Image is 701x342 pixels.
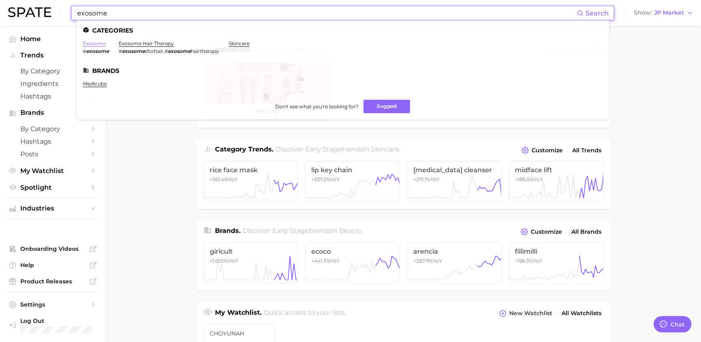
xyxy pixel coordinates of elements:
[165,48,168,54] span: #
[20,150,85,158] span: Posts
[515,258,543,264] span: +196.3% YoY
[122,48,145,54] em: exosome
[311,176,340,182] span: +337.3% YoY
[83,48,86,54] span: #
[76,6,577,20] input: Search here for a brand, industry, or ingredient
[7,275,99,287] a: Product Releases
[168,48,191,54] em: exosome
[305,242,400,283] a: ecoco+441.3%YoY
[276,145,400,153] span: Discover Early Stage trends in .
[7,202,99,215] button: Industries
[632,8,695,18] button: ShowJP Market
[7,90,99,103] a: Hashtags
[413,258,442,264] span: +287.9% YoY
[371,145,399,153] span: skincare
[572,147,601,154] span: All Trends
[20,138,85,145] span: Hashtags
[7,148,99,160] a: Posts
[7,107,99,119] button: Brands
[519,145,564,156] button: Customize
[634,11,652,15] span: Show
[7,65,99,77] a: by Category
[275,103,358,110] span: Don't see what you're looking for?
[407,161,502,202] a: [MEDICAL_DATA] cleanser+271.1%YoY
[311,258,340,264] span: +441.3% YoY
[264,308,346,319] h2: Quick access to your lists.
[20,109,85,116] span: Brands
[509,310,552,317] span: New Watchlist
[20,92,85,100] span: Hashtags
[215,227,241,235] span: Brands .
[570,145,603,156] a: All Trends
[339,227,362,235] span: beauty
[586,9,609,17] span: Search
[204,161,298,202] a: rice face mask+561.4%YoY
[83,40,106,46] a: exosome
[20,52,85,59] span: Trends
[413,248,496,255] span: arencia
[654,11,684,15] span: JP Market
[20,167,85,175] span: My Watchlist
[311,166,394,174] span: lip key chain
[210,166,292,174] span: rice face mask
[20,245,85,252] span: Onboarding Videos
[413,166,496,174] span: [MEDICAL_DATA] cleanser
[20,278,85,285] span: Product Releases
[210,330,270,337] span: CHOYUNAH
[119,48,122,54] span: #
[215,145,273,153] span: Category Trends .
[210,176,238,182] span: +561.4% YoY
[531,228,562,235] span: Customize
[560,308,603,319] a: All Watchlists
[7,243,99,255] a: Onboarding Videos
[571,228,601,235] span: All Brands
[204,242,298,283] a: girlcult>1,000%YoY
[20,35,85,43] span: Home
[215,308,262,319] h1: My Watchlist.
[519,226,564,237] button: Customize
[311,248,394,255] span: ecoco
[20,261,85,269] span: Help
[413,176,440,182] span: +271.1% YoY
[515,176,543,182] span: +186.5% YoY
[229,40,250,46] a: skincare
[191,48,219,54] span: hairtherapy
[7,33,99,45] a: Home
[7,123,99,135] a: by Category
[20,80,85,88] span: Ingredients
[7,77,99,90] a: Ingredients
[7,164,99,177] a: My Watchlist
[20,67,85,75] span: by Category
[20,317,93,324] span: Log Out
[20,125,85,133] span: by Category
[497,308,554,319] button: New Watchlist
[20,301,85,308] span: Settings
[210,258,239,264] span: YoY
[532,147,563,154] span: Customize
[119,40,174,46] a: exosome hair therapy
[20,205,85,212] span: Industries
[7,181,99,194] a: Spotlight
[7,315,99,335] a: Log out. Currently logged in with e-mail jek@cosmax.com.
[83,81,107,87] a: medicube
[145,48,163,54] span: sforhair
[83,27,602,34] li: Categories
[83,67,602,74] li: Brands
[20,184,85,191] span: Spotlight
[7,259,99,271] a: Help
[210,258,229,264] span: >1,000%
[7,49,99,61] button: Trends
[305,161,400,202] a: lip key chain+337.3%YoY
[86,48,109,54] em: exosome
[562,310,601,317] span: All Watchlists
[509,161,603,202] a: midface lift+186.5%YoY
[569,226,603,237] a: All Brands
[363,100,410,113] button: Suggest
[515,248,597,255] span: fillimilli
[243,227,363,235] span: Discover Early Stage brands in .
[119,48,219,54] div: ,
[7,298,99,311] a: Settings
[7,135,99,148] a: Hashtags
[509,242,603,283] a: fillimilli+196.3%YoY
[407,242,502,283] a: arencia+287.9%YoY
